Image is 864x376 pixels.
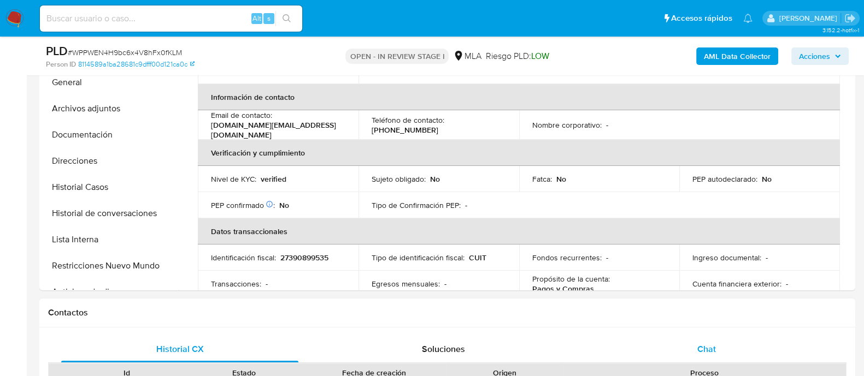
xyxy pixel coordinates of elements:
button: General [42,69,179,96]
p: - [606,253,608,262]
p: Propósito de la cuenta : [532,274,610,284]
th: Datos transaccionales [198,218,840,244]
p: CUIT [469,253,486,262]
p: Identificación fiscal : [211,253,276,262]
p: Transacciones : [211,279,261,289]
button: Documentación [42,122,179,148]
button: Historial Casos [42,174,179,200]
p: Ingreso documental : [692,253,761,262]
b: Person ID [46,59,76,69]
th: Información de contacto [198,84,840,110]
p: Sujeto obligado : [372,174,426,184]
span: Pagos y Compras [532,283,594,294]
button: Historial de conversaciones [42,200,179,226]
p: Tipo de identificación fiscal : [372,253,465,262]
p: Egresos mensuales : [372,279,440,289]
p: [PHONE_NUMBER] [372,125,438,135]
b: PLD [46,42,68,59]
p: - [254,66,256,76]
p: - [786,279,788,289]
span: Soluciones [422,343,465,355]
p: Fondos recurrentes : [532,253,602,262]
button: Lista Interna [42,226,179,253]
p: Soltero [416,66,440,76]
p: No [762,174,772,184]
p: - [444,279,446,289]
span: 3.152.2-hotfix-1 [822,26,859,34]
th: Verificación y cumplimiento [198,140,840,166]
span: Historial CX [156,343,204,355]
p: Nombre corporativo : [532,120,602,130]
p: verified [261,174,286,184]
p: PEP autodeclarado : [692,174,757,184]
button: Restricciones Nuevo Mundo [42,253,179,279]
span: Alt [252,13,261,23]
p: Ocupación : [211,66,249,76]
span: Chat [697,343,716,355]
a: Notificaciones [743,14,753,23]
p: 27390899535 [280,253,328,262]
div: MLA [453,50,481,62]
p: Teléfono de contacto : [372,115,444,125]
p: No [430,174,440,184]
p: Estado Civil : [372,66,412,76]
span: s [267,13,271,23]
button: Direcciones [42,148,179,174]
p: No [279,200,289,210]
span: LOW [531,50,549,62]
p: milagros.cisterna@mercadolibre.com [779,13,841,23]
p: Tipo de Confirmación PEP : [372,200,461,210]
input: Buscar usuario o caso... [40,11,302,26]
a: Salir [844,13,856,24]
button: Acciones [791,47,849,65]
span: Acciones [799,47,830,65]
h1: Contactos [48,307,847,318]
p: No [556,174,566,184]
p: Fatca : [532,174,552,184]
p: PEP confirmado : [211,200,275,210]
p: - [266,279,268,289]
span: Riesgo PLD: [485,50,549,62]
p: Nivel de KYC : [211,174,256,184]
button: search-icon [275,11,298,26]
a: 8114589a1ba28681c9dfff00d121ca0c [78,59,195,69]
button: Anticipos de dinero [42,279,179,305]
b: AML Data Collector [704,47,771,65]
p: - [766,253,768,262]
button: Archivos adjuntos [42,96,179,122]
p: - [606,120,608,130]
p: [DOMAIN_NAME][EMAIL_ADDRESS][DOMAIN_NAME] [211,120,341,140]
p: Cuenta financiera exterior : [692,279,781,289]
span: Accesos rápidos [671,13,732,24]
span: # WPPWEN4H9bc6x4V8hFx0fKLM [68,47,182,58]
p: OPEN - IN REVIEW STAGE I [345,49,449,64]
p: - [465,200,467,210]
button: AML Data Collector [696,47,778,65]
p: Email de contacto : [211,110,272,120]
